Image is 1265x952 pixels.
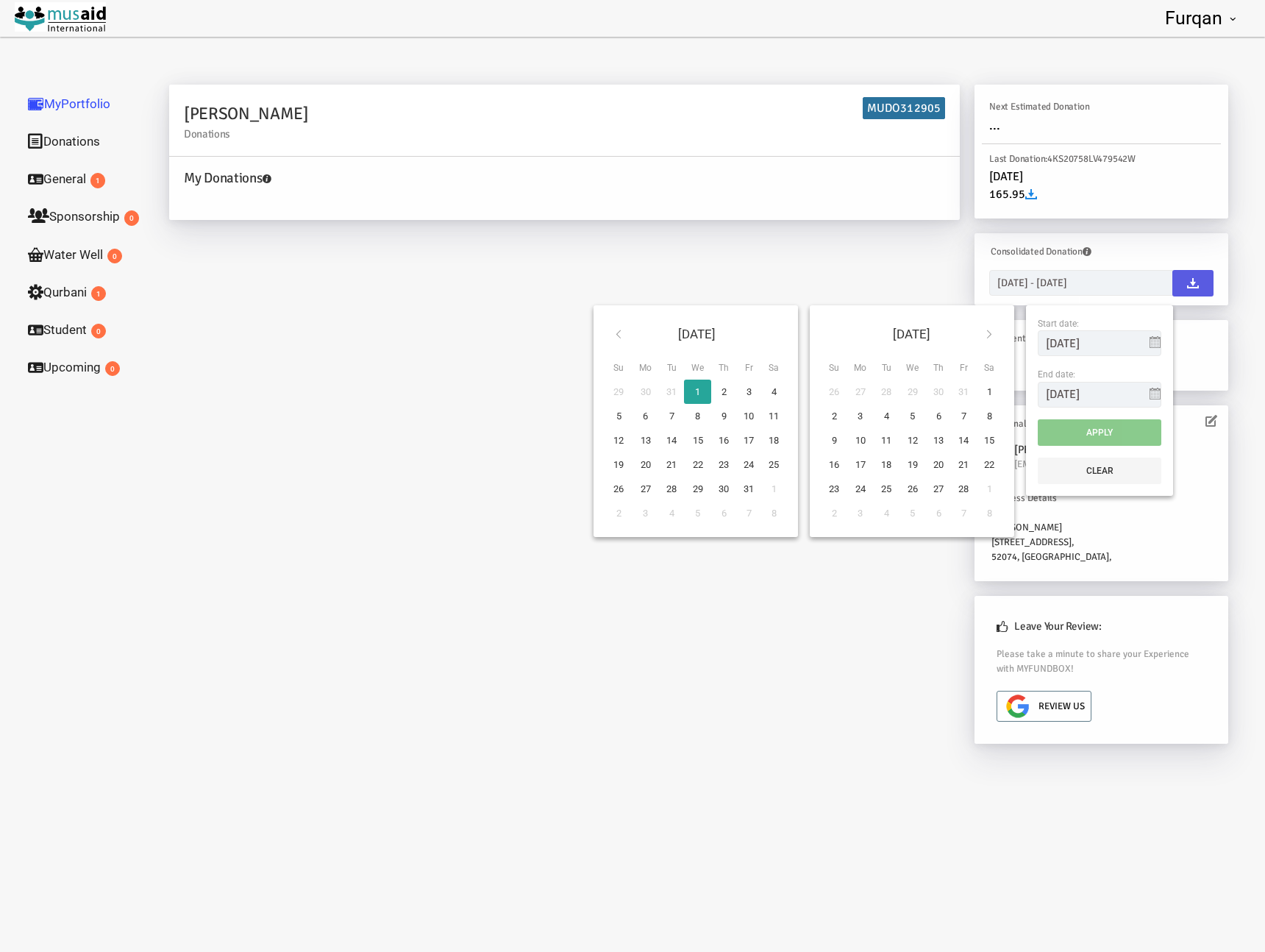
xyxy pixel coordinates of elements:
[951,380,976,404] td: 31
[15,348,162,386] a: Upcoming0
[1003,692,1033,721] img: google_transparent.png
[736,477,761,501] td: 31
[15,310,162,349] a: Student0
[1038,692,1085,721] span: Review Us
[951,428,976,452] td: 14
[761,428,786,452] td: 18
[736,428,761,452] td: 17
[976,352,1002,380] th: Sa
[632,452,659,477] td: 20
[632,317,761,352] th: [DATE]
[926,404,951,428] td: 6
[605,428,632,452] td: 12
[863,97,945,119] h6: MUDO312905
[847,317,976,352] th: [DATE]
[91,286,106,301] span: 1
[711,477,736,501] td: 30
[605,352,632,380] th: Su
[874,352,899,380] th: Tu
[822,380,847,404] td: 26
[976,428,1002,452] td: 15
[1083,247,1091,256] i: You can select the required donations as pdf by entering the date range and clicking the download...
[632,428,659,452] td: 13
[124,210,139,225] span: 0
[659,501,684,525] td: 4
[874,477,899,501] td: 25
[1047,153,1136,165] span: 4KS20758LV479542W
[761,404,786,428] td: 11
[684,452,711,477] td: 22
[15,235,162,274] a: Water Well0
[976,501,1002,525] td: 8
[184,168,952,189] h4: My Donations
[105,361,120,376] span: 0
[736,452,761,477] td: 24
[684,501,711,525] td: 5
[951,404,976,428] td: 7
[263,174,271,183] i: Your causes information will be available by selecting your causes. You can upgrade cause & manag...
[989,152,1214,166] h6: Last Donation:
[926,452,951,477] td: 20
[761,352,786,380] th: Sa
[989,117,1000,133] span: ...
[632,477,659,501] td: 27
[997,648,1189,675] span: Please take a minute to share your Experience with MYFUNDBOX!
[847,452,874,477] td: 17
[736,404,761,428] td: 10
[899,380,926,404] td: 29
[989,169,1023,184] span: [DATE]
[926,428,951,452] td: 13
[926,477,951,501] td: 27
[847,380,874,404] td: 27
[15,160,162,198] a: General1
[926,501,951,525] td: 6
[951,352,976,380] th: Fr
[989,187,1037,202] span: 165.95
[951,452,976,477] td: 21
[822,452,847,477] td: 16
[761,501,786,525] td: 8
[15,197,162,235] a: Sponsorship0
[951,501,976,525] td: 7
[659,477,684,501] td: 28
[976,404,1002,428] td: 8
[684,428,711,452] td: 15
[761,452,786,477] td: 25
[632,352,659,380] th: Mo
[899,352,926,380] th: We
[847,477,874,501] td: 24
[899,428,926,452] td: 12
[899,501,926,525] td: 5
[711,501,736,525] td: 6
[659,352,684,380] th: Tu
[899,404,926,428] td: 5
[1038,419,1161,446] button: Apply
[822,477,847,501] td: 23
[1038,317,1161,330] span: Start date:
[991,550,1211,564] div: 52074, [GEOGRAPHIC_DATA],
[926,352,951,380] th: Th
[184,129,945,140] small: Donations
[991,244,1206,259] h6: Consolidated Donation
[976,477,1002,501] td: 1
[1165,7,1222,29] span: Furqan
[711,428,736,452] td: 16
[632,501,659,525] td: 3
[605,477,632,501] td: 26
[91,324,106,338] span: 0
[847,404,874,428] td: 3
[822,501,847,525] td: 2
[605,501,632,525] td: 2
[997,691,1091,722] a: Review Us
[659,404,684,428] td: 7
[684,404,711,428] td: 8
[711,352,736,380] th: Th
[605,452,632,477] td: 19
[976,380,1002,404] td: 1
[736,501,761,525] td: 7
[711,380,736,404] td: 2
[15,85,162,123] a: MyPortfolio
[605,380,632,404] td: 29
[659,452,684,477] td: 21
[1038,368,1161,381] span: End date:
